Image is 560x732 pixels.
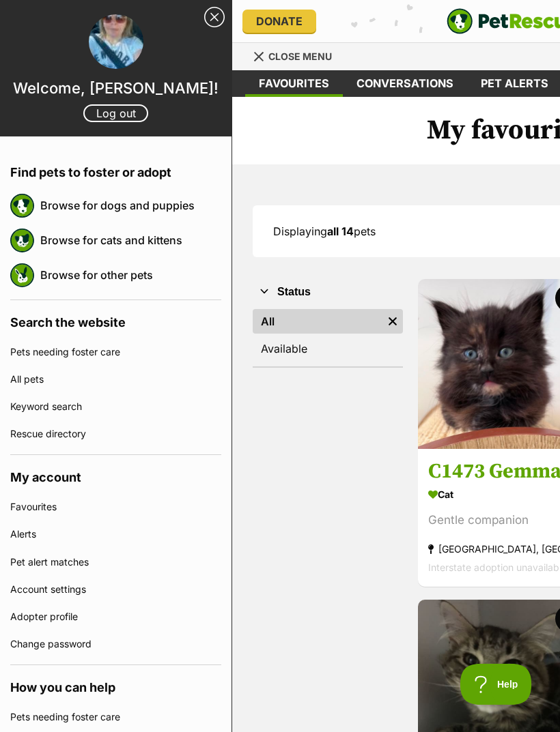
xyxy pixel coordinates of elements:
h4: Find pets to foster or adopt [10,150,221,188]
a: Rescue directory [10,420,221,448]
a: Favourites [10,493,221,521]
a: Available [253,336,403,361]
a: Close Sidebar [204,7,225,27]
h4: How you can help [10,665,221,703]
a: Remove filter [382,309,403,334]
a: Pet alert matches [10,548,221,576]
button: Status [253,283,403,301]
h4: Search the website [10,300,221,338]
a: Log out [83,104,148,122]
h4: My account [10,455,221,493]
a: Browse for dogs and puppies [40,191,221,220]
img: consumer-privacy-logo.png [1,1,12,12]
a: Keyword search [10,393,221,420]
div: Status [253,306,403,366]
a: All pets [10,366,221,393]
a: Browse for cats and kittens [40,226,221,254]
img: petrescue logo [10,229,34,252]
a: Pets needing foster care [10,338,221,366]
a: conversations [343,70,467,97]
a: All [253,309,382,334]
a: Change password [10,630,221,658]
a: Adopter profile [10,603,221,630]
a: Account settings [10,576,221,603]
a: Browse for other pets [40,261,221,289]
img: profile image [89,14,143,69]
a: Favourites [245,70,343,97]
strong: all 14 [327,224,354,238]
span: Close menu [268,50,332,62]
img: petrescue logo [10,194,34,218]
a: Menu [253,43,341,68]
img: petrescue logo [10,263,34,287]
a: Pets needing foster care [10,703,221,731]
a: Donate [242,10,316,33]
span: Displaying pets [273,224,376,238]
iframe: Help Scout Beacon - Open [460,664,533,705]
a: Alerts [10,521,221,548]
